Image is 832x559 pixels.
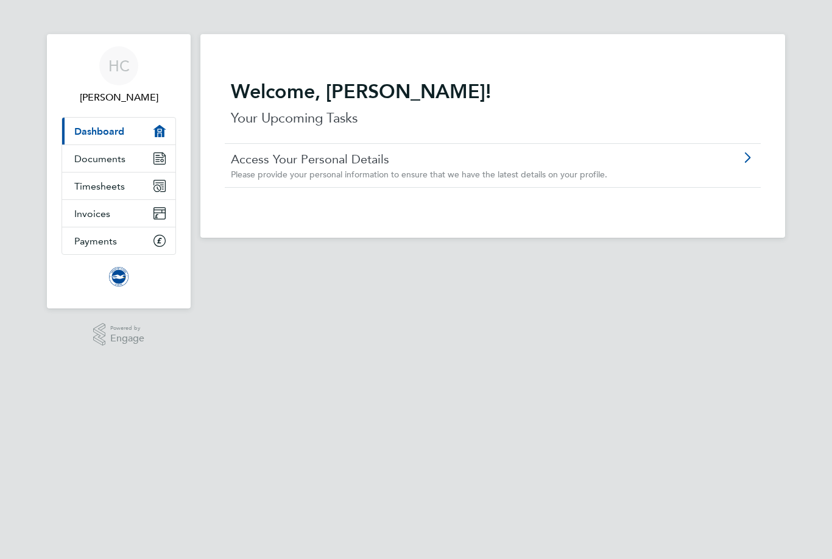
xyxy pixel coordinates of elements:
span: Documents [74,153,125,165]
span: Engage [110,333,144,344]
a: Powered byEngage [93,323,145,346]
a: Timesheets [62,173,175,199]
a: Documents [62,145,175,172]
h2: Welcome, [PERSON_NAME]! [231,79,755,104]
span: Powered by [110,323,144,333]
a: Payments [62,227,175,254]
span: HC [108,58,130,74]
span: Timesheets [74,180,125,192]
nav: Main navigation [47,34,191,308]
a: HC[PERSON_NAME] [62,46,176,105]
span: Payments [74,235,117,247]
a: Invoices [62,200,175,227]
a: Dashboard [62,118,175,144]
a: Go to home page [62,267,176,287]
img: brightonandhovealbion-logo-retina.png [109,267,129,287]
span: Please provide your personal information to ensure that we have the latest details on your profile. [231,169,607,180]
span: Dashboard [74,126,124,137]
span: Hannah Carlisle [62,90,176,105]
span: Invoices [74,208,110,219]
p: Your Upcoming Tasks [231,109,755,128]
a: Access Your Personal Details [231,151,686,167]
